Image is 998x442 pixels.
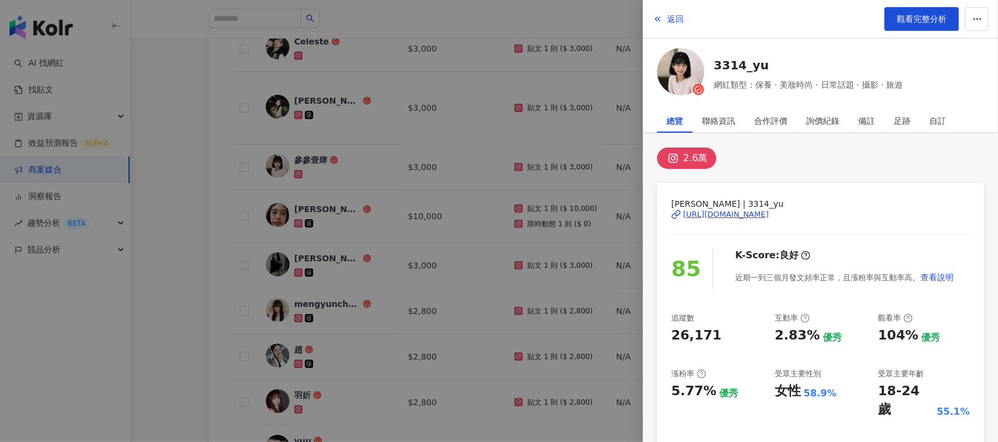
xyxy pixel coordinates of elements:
[878,313,913,324] div: 觀看率
[714,78,903,91] span: 網紅類型：保養 · 美妝時尚 · 日常話題 · 攝影 · 旅遊
[775,382,801,401] div: 女性
[858,109,875,133] div: 備註
[894,109,910,133] div: 足跡
[878,382,933,419] div: 18-24 歲
[735,265,954,289] div: 近期一到三個月發文頻率正常，且漲粉率與互動率高。
[936,405,970,418] div: 55.1%
[921,331,940,344] div: 優秀
[754,109,787,133] div: 合作評價
[657,48,704,95] img: KOL Avatar
[775,369,821,379] div: 受眾主要性別
[775,313,810,324] div: 互動率
[671,382,716,401] div: 5.77%
[920,273,954,282] span: 查看說明
[929,109,946,133] div: 自訂
[804,387,837,400] div: 58.9%
[657,148,716,169] button: 2.6萬
[714,57,903,73] a: 3314_yu
[671,252,701,286] div: 85
[719,387,738,400] div: 優秀
[823,331,842,344] div: 優秀
[735,249,810,262] div: K-Score :
[683,209,769,220] div: [URL][DOMAIN_NAME]
[667,109,683,133] div: 總覽
[878,369,924,379] div: 受眾主要年齡
[657,48,704,100] a: KOL Avatar
[780,249,799,262] div: 良好
[671,369,706,379] div: 漲粉率
[683,150,707,166] div: 2.6萬
[671,197,970,210] span: [PERSON_NAME] | 3314_yu
[920,265,954,289] button: 查看說明
[702,109,735,133] div: 聯絡資訊
[671,209,970,220] a: [URL][DOMAIN_NAME]
[897,14,947,24] span: 觀看完整分析
[806,109,839,133] div: 詢價紀錄
[652,7,684,31] button: 返回
[671,326,722,345] div: 26,171
[775,326,820,345] div: 2.83%
[671,313,694,324] div: 追蹤數
[878,326,918,345] div: 104%
[667,14,684,24] span: 返回
[884,7,959,31] a: 觀看完整分析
